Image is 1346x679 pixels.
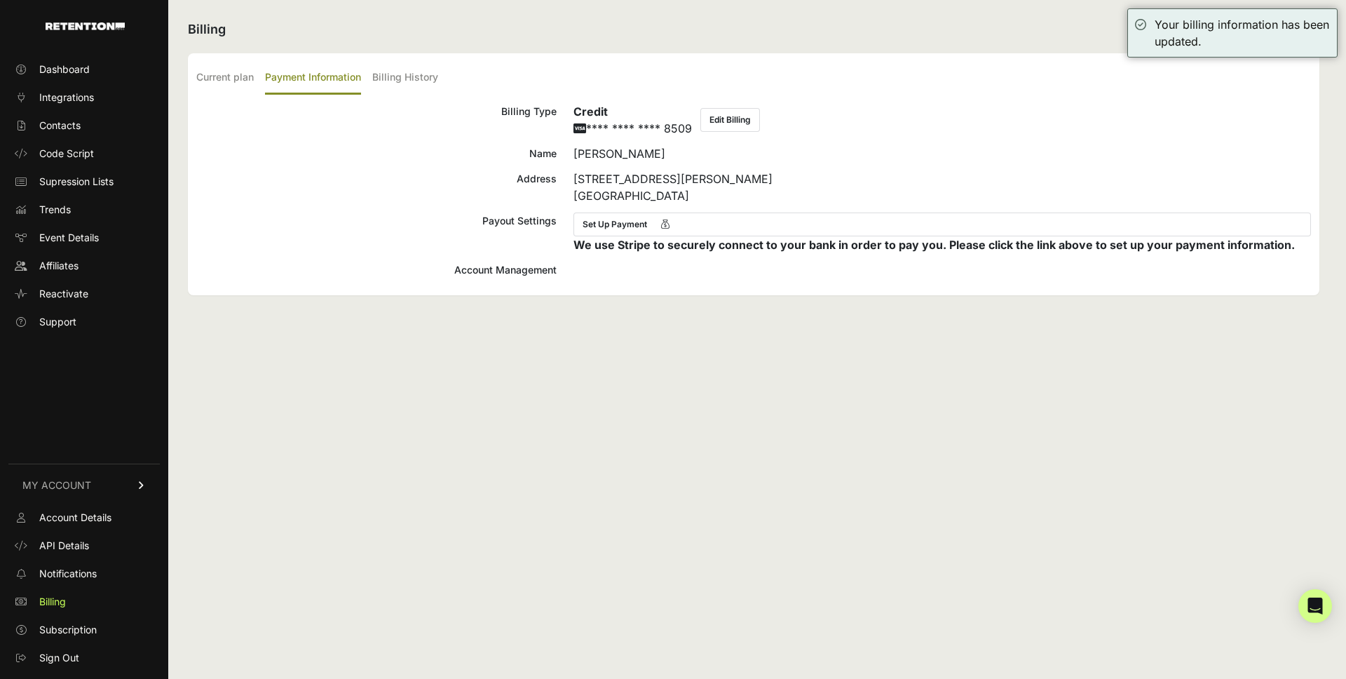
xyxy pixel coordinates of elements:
a: Affiliates [8,255,160,277]
a: Integrations [8,86,160,109]
div: [PERSON_NAME] [573,145,1311,162]
a: Subscription [8,619,160,641]
div: Payout Settings [196,213,557,253]
span: Event Details [39,231,99,245]
span: Supression Lists [39,175,114,189]
h6: Credit [573,103,692,120]
label: Current plan [196,62,254,95]
strong: We use Stripe to securely connect to your bank in order to pay you. Please click the link above t... [573,238,1295,252]
a: Trends [8,199,160,221]
span: Contacts [39,119,81,133]
span: Notifications [39,567,97,581]
div: Address [196,170,557,204]
span: Sign Out [39,651,79,665]
h2: Billing [188,20,1319,39]
a: Notifications [8,563,160,585]
span: Dashboard [39,62,90,76]
a: Support [8,311,160,333]
span: Affiliates [39,259,79,273]
span: Subscription [39,623,97,637]
span: Integrations [39,90,94,105]
a: Account Details [8,506,160,529]
span: Reactivate [39,287,88,301]
a: Billing [8,591,160,613]
a: Code Script [8,142,160,165]
div: Name [196,145,557,162]
a: Sign Out [8,647,160,669]
span: Code Script [39,147,94,161]
span: Account Details [39,511,111,525]
a: API Details [8,535,160,557]
a: Contacts [8,114,160,137]
a: Dashboard [8,58,160,81]
a: Event Details [8,227,160,249]
a: Reactivate [8,283,160,305]
div: Your billing information has been updated. [1155,16,1330,50]
a: MY ACCOUNT [8,464,160,506]
label: Payment Information [265,62,361,95]
img: Retention.com [46,22,125,30]
span: API Details [39,539,89,553]
span: Support [39,315,76,329]
label: Billing History [372,62,438,95]
a: Set Up Payment [573,213,1311,236]
button: Edit Billing [700,108,760,132]
div: [STREET_ADDRESS][PERSON_NAME] [GEOGRAPHIC_DATA] [573,170,1311,204]
div: Billing Type [196,103,557,137]
span: Billing [39,595,66,609]
div: Open Intercom Messenger [1298,589,1332,623]
div: Account Management [196,262,557,278]
span: Trends [39,203,71,217]
a: Supression Lists [8,170,160,193]
span: MY ACCOUNT [22,478,91,492]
